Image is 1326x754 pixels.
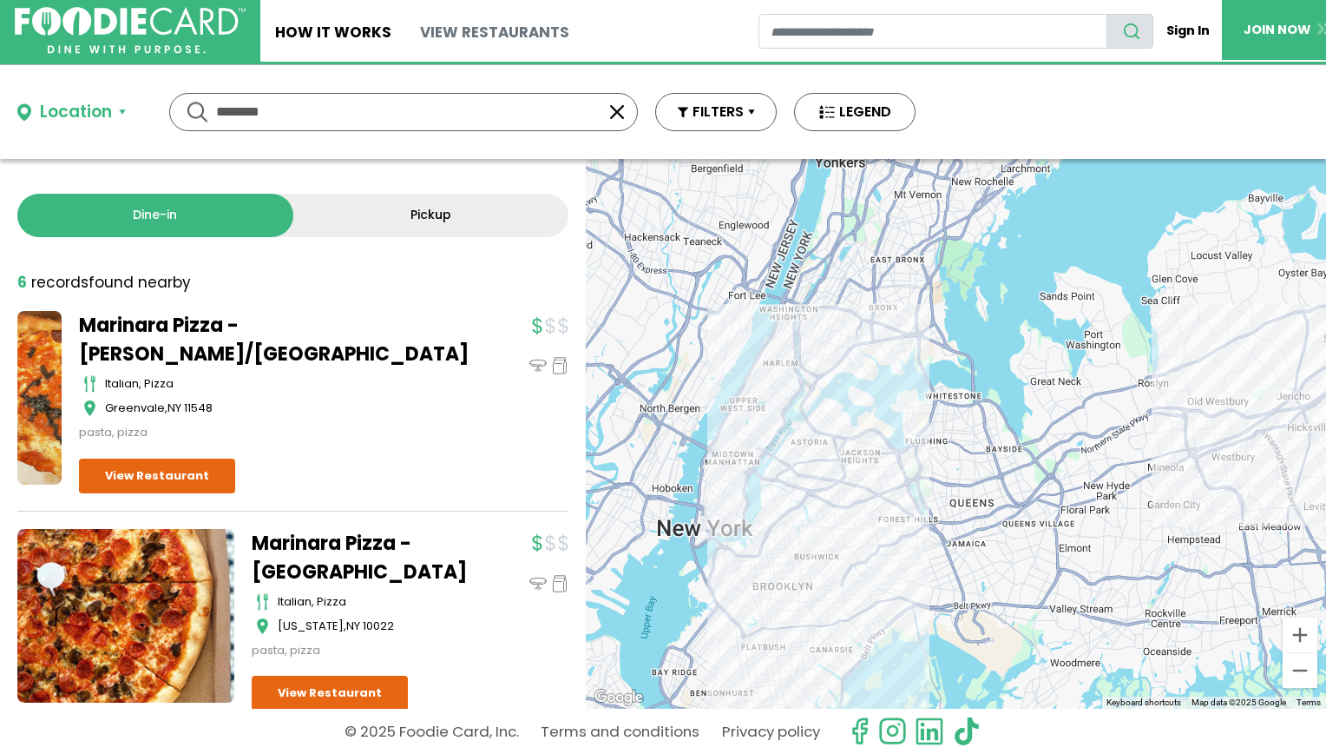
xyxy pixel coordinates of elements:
[1153,14,1222,48] a: Sign In
[278,618,469,635] div: ,
[590,686,647,709] img: Google
[184,400,213,416] span: 11548
[1296,698,1321,707] a: Terms
[529,357,547,374] img: dinein_icon.svg
[590,686,647,709] a: Open this area in Google Maps (opens a new window)
[551,357,568,374] img: pickup_icon.svg
[293,194,569,237] a: Pickup
[252,529,469,586] a: Marinara Pizza - [GEOGRAPHIC_DATA]
[1106,697,1181,709] button: Keyboard shortcuts
[83,375,96,393] img: cutlery_icon.svg
[17,272,27,293] strong: 6
[1283,618,1317,652] button: Zoom in
[722,717,820,747] a: Privacy policy
[167,400,181,416] span: NY
[346,618,360,634] span: NY
[15,7,246,54] img: FoodieCard; Eat, Drink, Save, Donate
[105,375,469,393] div: italian, pizza
[252,642,469,659] div: pasta, pizza
[256,593,269,611] img: cutlery_icon.svg
[17,100,126,125] button: Location
[79,311,469,368] a: Marinara Pizza - [PERSON_NAME]/[GEOGRAPHIC_DATA]
[794,93,916,131] button: LEGEND
[252,676,408,711] a: View Restaurant
[40,100,112,125] div: Location
[17,272,191,294] div: found nearby
[345,717,519,747] p: © 2025 Foodie Card, Inc.
[1106,14,1153,49] button: search
[278,618,344,634] span: [US_STATE]
[655,93,777,131] button: FILTERS
[105,400,469,417] div: ,
[17,194,293,237] a: Dine-in
[79,424,469,441] div: pasta, pizza
[1283,653,1317,688] button: Zoom out
[529,575,547,592] img: dinein_icon.svg
[541,717,699,747] a: Terms and conditions
[952,717,981,746] img: tiktok.svg
[79,459,235,493] a: View Restaurant
[278,593,469,611] div: italian, pizza
[256,618,269,635] img: map_icon.svg
[31,272,89,293] span: records
[845,717,875,746] svg: check us out on facebook
[915,717,944,746] img: linkedin.svg
[363,618,394,634] span: 10022
[83,400,96,417] img: map_icon.svg
[1191,698,1286,707] span: Map data ©2025 Google
[105,400,165,416] span: Greenvale
[551,575,568,592] img: pickup_icon.svg
[758,14,1107,49] input: restaurant search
